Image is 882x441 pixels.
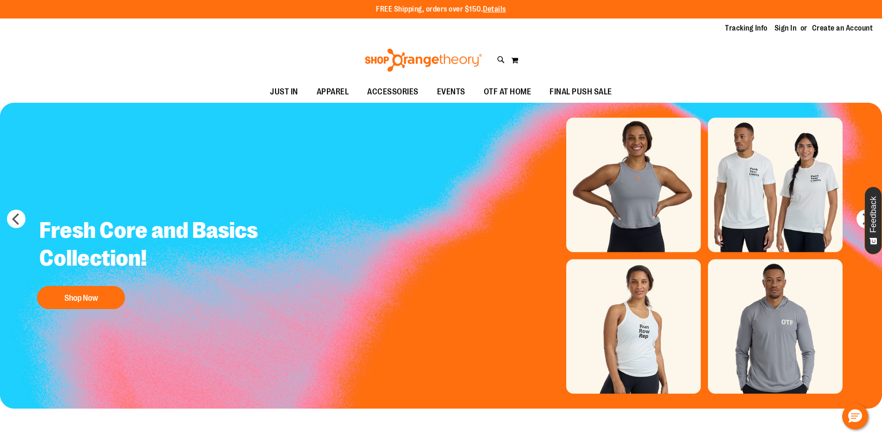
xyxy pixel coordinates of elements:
a: OTF AT HOME [475,81,541,103]
span: APPAREL [317,81,349,102]
a: JUST IN [261,81,307,103]
span: ACCESSORIES [367,81,419,102]
span: EVENTS [437,81,465,102]
span: FINAL PUSH SALE [550,81,612,102]
span: OTF AT HOME [484,81,532,102]
a: FINAL PUSH SALE [540,81,621,103]
p: FREE Shipping, orders over $150. [376,4,506,15]
a: Sign In [775,23,797,33]
a: ACCESSORIES [358,81,428,103]
button: next [857,210,875,228]
button: Shop Now [37,286,125,309]
img: Shop Orangetheory [363,49,483,72]
span: JUST IN [270,81,298,102]
a: Details [483,5,506,13]
button: Feedback - Show survey [864,186,882,255]
button: Hello, have a question? Let’s chat. [842,404,868,429]
a: Create an Account [812,23,873,33]
h2: Fresh Core and Basics Collection! [32,210,279,281]
a: Tracking Info [725,23,768,33]
a: Fresh Core and Basics Collection! Shop Now [32,210,279,314]
a: EVENTS [428,81,475,103]
a: APPAREL [307,81,358,103]
span: Feedback [869,196,878,233]
button: prev [7,210,25,228]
